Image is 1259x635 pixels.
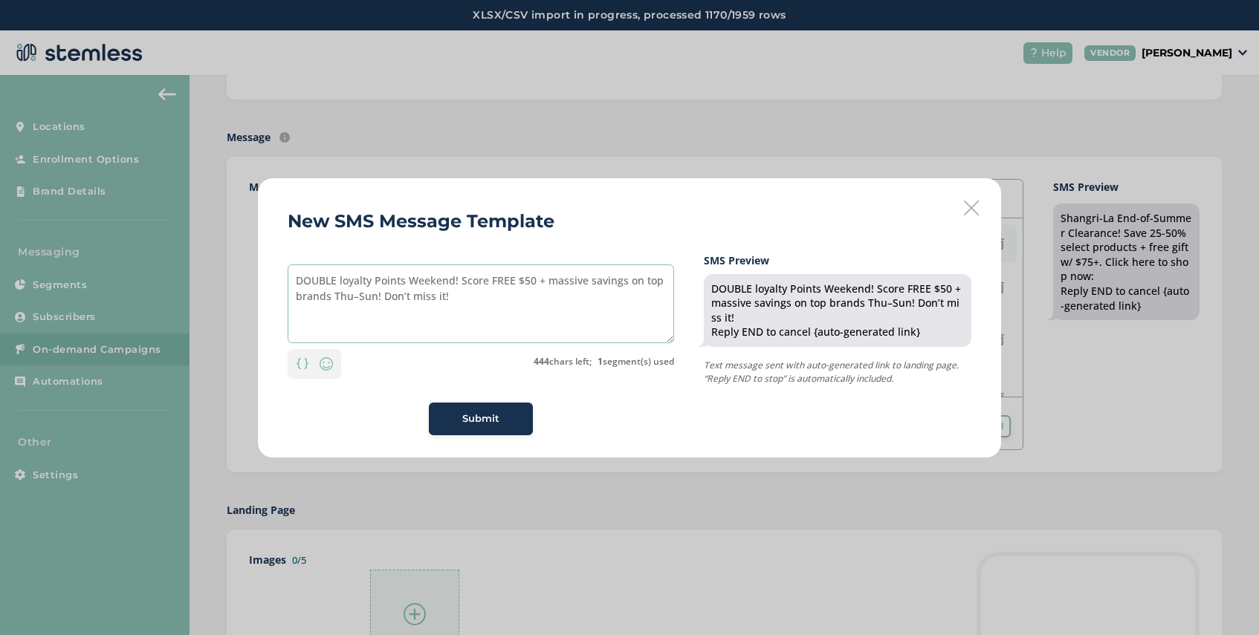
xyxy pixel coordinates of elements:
[429,403,533,435] button: Submit
[534,355,592,368] label: chars left;
[598,355,603,368] strong: 1
[462,411,499,426] span: Submit
[288,208,554,235] h2: New SMS Message Template
[1185,564,1259,635] iframe: Chat Widget
[297,358,308,368] img: icon-brackets-fa390dc5.svg
[534,355,549,368] strong: 444
[704,359,971,385] p: Text message sent with auto-generated link to landing page. “Reply END to stop” is automatically ...
[711,281,964,339] div: DOUBLE loyalty Points Weekend! Score FREE $50 + massive savings on top brands Thu–Sun! Don’t miss...
[598,355,674,368] label: segment(s) used
[317,355,335,373] img: icon-smiley-d6edb5a7.svg
[704,253,971,268] label: SMS Preview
